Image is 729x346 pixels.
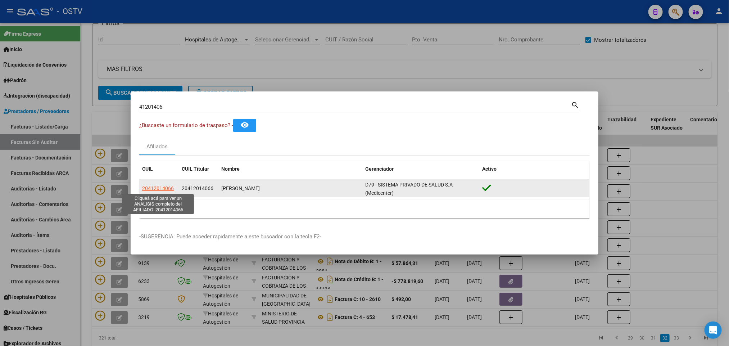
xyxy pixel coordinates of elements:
mat-icon: remove_red_eye [240,121,249,129]
span: 20412014066 [182,185,213,191]
div: Afiliados [147,143,168,151]
span: Activo [483,166,497,172]
datatable-header-cell: Activo [480,161,590,177]
span: Gerenciador [365,166,394,172]
span: ¿Buscaste un formulario de traspaso? - [139,122,233,129]
datatable-header-cell: Gerenciador [362,161,480,177]
datatable-header-cell: CUIL [139,161,179,177]
span: D79 - SISTEMA PRIVADO DE SALUD S.A (Medicenter) [365,182,453,196]
span: Nombre [221,166,240,172]
datatable-header-cell: CUIL Titular [179,161,218,177]
p: -SUGERENCIA: Puede acceder rapidamente a este buscador con la tecla F2- [139,233,590,241]
span: CUIL [142,166,153,172]
div: Open Intercom Messenger [705,322,722,339]
mat-icon: search [571,100,579,109]
span: CUIL Titular [182,166,209,172]
div: [PERSON_NAME] [221,184,359,193]
span: 20412014066 [142,185,174,191]
div: 1 total [139,200,590,218]
datatable-header-cell: Nombre [218,161,362,177]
